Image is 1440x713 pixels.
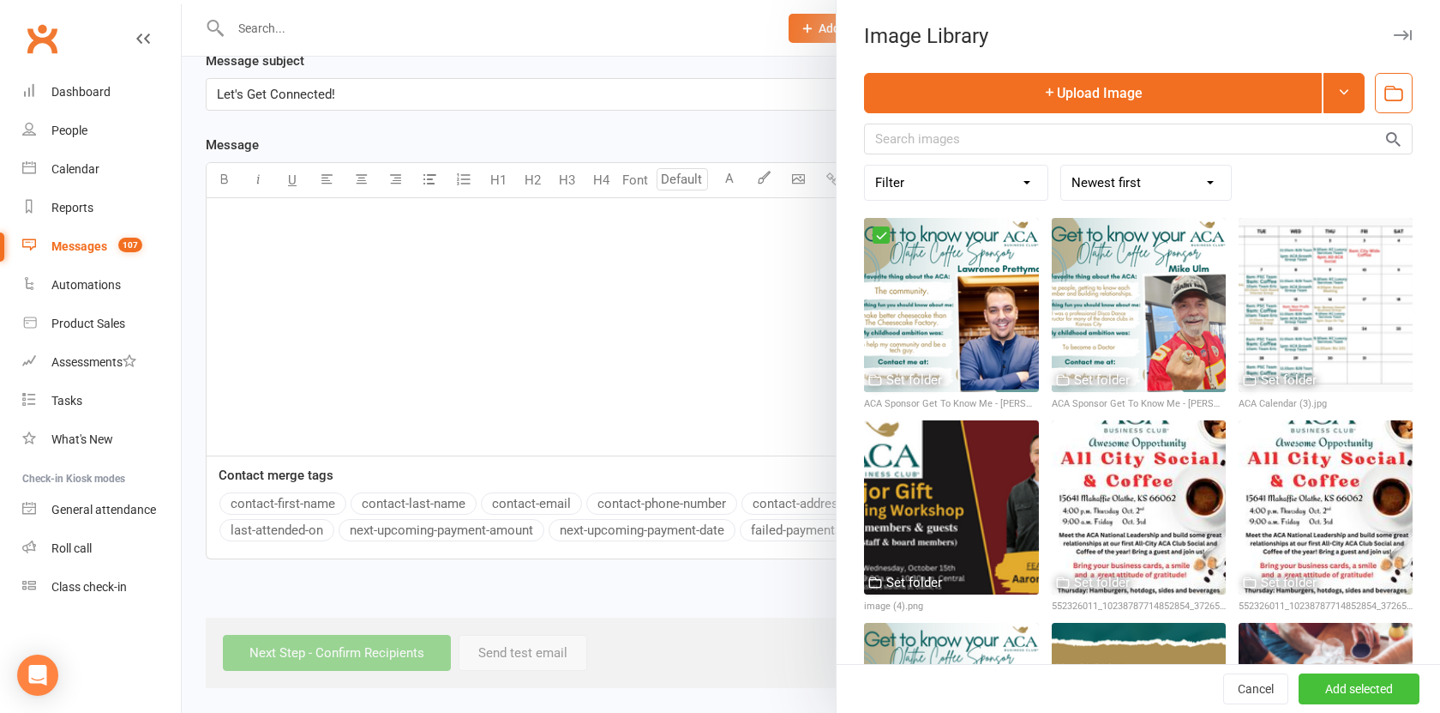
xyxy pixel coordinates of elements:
[51,124,87,137] div: People
[118,238,142,252] span: 107
[864,124,1413,154] input: Search images
[1239,218,1413,392] img: ACA Calendar (3).jpg
[1074,370,1130,390] div: Set folder
[51,85,111,99] div: Dashboard
[1261,370,1317,390] div: Set folder
[886,572,942,593] div: Set folder
[21,17,63,60] a: Clubworx
[837,24,1440,48] div: Image Library
[51,317,125,330] div: Product Sales
[51,432,113,446] div: What's New
[51,201,93,215] div: Reports
[51,503,156,517] div: General attendance
[22,382,181,420] a: Tasks
[22,305,181,343] a: Product Sales
[1261,572,1317,593] div: Set folder
[864,73,1322,113] button: Upload Image
[1052,599,1226,614] div: 552326011_10238787714852854_3726556962202772864_n.jpg
[864,599,1038,614] div: image (4).png
[1239,396,1413,412] div: ACA Calendar (3).jpg
[22,227,181,266] a: Messages 107
[1052,218,1226,392] img: ACA Sponsor Get To Know Me - Mike Ulm.png
[51,394,82,408] div: Tasks
[1299,674,1419,704] button: Add selected
[1052,396,1226,412] div: ACA Sponsor Get To Know Me - [PERSON_NAME].png
[1052,420,1226,595] img: 552326011_10238787714852854_3726556962202772864_n.jpg
[22,491,181,529] a: General attendance kiosk mode
[22,343,181,382] a: Assessments
[1239,420,1413,595] img: 552326011_10238787714852854_3726556962202772864_n.jpg
[1239,599,1413,614] div: 552326011_10238787714852854_3726556962202772864_n.jpg
[22,189,181,227] a: Reports
[51,278,121,292] div: Automations
[51,239,107,253] div: Messages
[51,541,92,555] div: Roll call
[22,529,181,568] a: Roll call
[1223,674,1288,704] button: Cancel
[22,150,181,189] a: Calendar
[22,420,181,459] a: What's New
[22,266,181,305] a: Automations
[864,396,1038,412] div: ACA Sponsor Get To Know Me - [PERSON_NAME].png
[864,420,1038,595] img: image (4).png
[1074,572,1130,593] div: Set folder
[22,73,181,112] a: Dashboard
[22,568,181,607] a: Class kiosk mode
[51,355,136,369] div: Assessments
[51,162,99,176] div: Calendar
[51,580,127,594] div: Class check-in
[886,370,942,390] div: Set folder
[17,655,58,696] div: Open Intercom Messenger
[22,112,181,150] a: People
[864,218,1038,392] img: ACA Sponsor Get To Know Me - Lawrence Prettyman.png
